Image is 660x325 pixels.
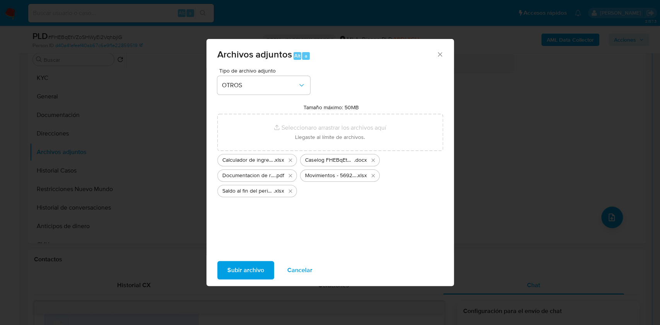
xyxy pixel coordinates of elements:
[286,186,295,196] button: Eliminar Saldo al fin del periodo.xlsx
[222,156,274,164] span: Calculador de ingresos
[356,172,367,179] span: .xlsx
[354,156,367,164] span: .docx
[222,172,275,179] span: Documentacion de respaldo
[227,262,264,279] span: Subir archivo
[217,47,292,61] span: Archivos adjuntos
[222,81,298,89] span: OTROS
[222,187,274,195] span: Saldo al fin del periodo
[368,171,378,180] button: Eliminar Movimientos - 5692899.xlsx
[305,156,354,164] span: Caselog FHEBqEtVZoSHWyEi2VqhbjIG_2025_07_17_23_54_41
[304,104,359,111] label: Tamaño máximo: 50MB
[286,156,295,165] button: Eliminar Calculador de ingresos.xlsx
[217,76,310,95] button: OTROS
[275,172,284,179] span: .pdf
[217,261,274,279] button: Subir archivo
[305,172,356,179] span: Movimientos - 5692899
[274,156,284,164] span: .xlsx
[219,68,312,73] span: Tipo de archivo adjunto
[287,262,312,279] span: Cancelar
[286,171,295,180] button: Eliminar Documentacion de respaldo.pdf
[294,52,300,59] span: Alt
[274,187,284,195] span: .xlsx
[368,156,378,165] button: Eliminar Caselog FHEBqEtVZoSHWyEi2VqhbjIG_2025_07_17_23_54_41.docx
[436,51,443,58] button: Cerrar
[305,52,307,59] span: a
[217,151,443,197] ul: Archivos seleccionados
[277,261,322,279] button: Cancelar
